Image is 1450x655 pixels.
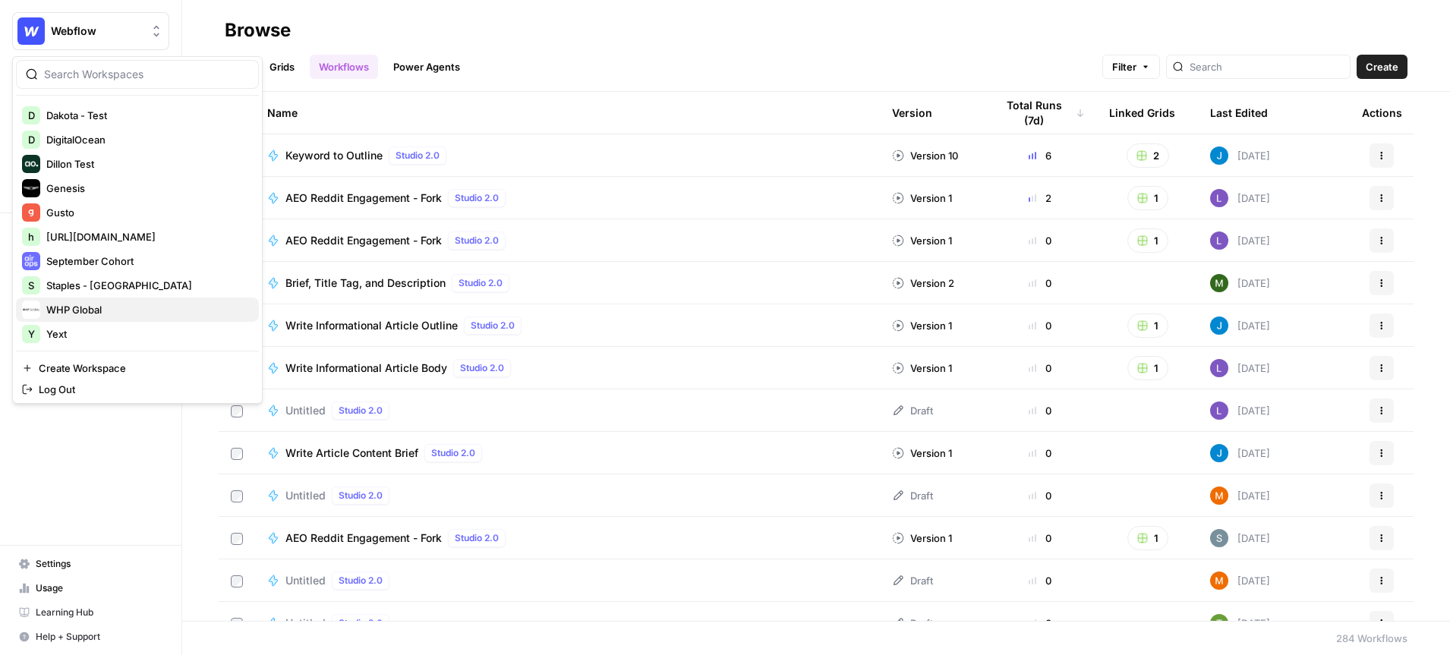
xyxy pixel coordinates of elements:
[285,531,442,546] span: AEO Reddit Engagement - Fork
[46,253,247,269] span: September Cohort
[995,403,1085,418] div: 0
[12,12,169,50] button: Workspace: Webflow
[1210,614,1270,632] div: [DATE]
[1210,614,1228,632] img: yba7bbzze900hr86j8rqqvfn473j
[892,276,954,291] div: Version 2
[995,148,1085,163] div: 6
[1210,189,1228,207] img: rn7sh892ioif0lo51687sih9ndqw
[1127,356,1168,380] button: 1
[1210,274,1228,292] img: ms5214pclqw0imcoxtvoedrp0urw
[892,488,933,503] div: Draft
[267,614,868,632] a: UntitledStudio 2.0
[1210,444,1270,462] div: [DATE]
[267,444,868,462] a: Write Article Content BriefStudio 2.0
[1210,359,1228,377] img: rn7sh892ioif0lo51687sih9ndqw
[892,148,958,163] div: Version 10
[995,573,1085,588] div: 0
[1210,487,1228,505] img: 4suam345j4k4ehuf80j2ussc8x0k
[1362,92,1402,134] div: Actions
[1127,526,1168,550] button: 1
[1210,359,1270,377] div: [DATE]
[22,203,40,222] img: Gusto Logo
[455,531,499,545] span: Studio 2.0
[455,191,499,205] span: Studio 2.0
[339,404,383,417] span: Studio 2.0
[285,616,326,631] span: Untitled
[267,572,868,590] a: UntitledStudio 2.0
[46,278,247,293] span: Staples - [GEOGRAPHIC_DATA]
[267,359,868,377] a: Write Informational Article BodyStudio 2.0
[1210,402,1270,420] div: [DATE]
[431,446,475,460] span: Studio 2.0
[995,191,1085,206] div: 2
[1210,146,1228,165] img: z620ml7ie90s7uun3xptce9f0frp
[28,108,35,123] span: D
[267,402,868,420] a: UntitledStudio 2.0
[46,229,247,244] span: [URL][DOMAIN_NAME]
[1190,59,1344,74] input: Search
[1210,316,1228,335] img: z620ml7ie90s7uun3xptce9f0frp
[1210,189,1270,207] div: [DATE]
[892,531,952,546] div: Version 1
[12,625,169,649] button: Help + Support
[1210,529,1270,547] div: [DATE]
[892,403,933,418] div: Draft
[892,318,952,333] div: Version 1
[339,616,383,630] span: Studio 2.0
[267,189,868,207] a: AEO Reddit Engagement - ForkStudio 2.0
[892,361,952,376] div: Version 1
[225,18,291,43] div: Browse
[995,318,1085,333] div: 0
[1210,231,1228,250] img: rn7sh892ioif0lo51687sih9ndqw
[267,316,868,335] a: Write Informational Article OutlineStudio 2.0
[28,326,35,342] span: Y
[471,319,515,332] span: Studio 2.0
[995,446,1085,461] div: 0
[46,302,247,317] span: WHP Global
[285,403,326,418] span: Untitled
[46,181,247,196] span: Genesis
[36,581,162,595] span: Usage
[285,233,442,248] span: AEO Reddit Engagement - Fork
[51,24,143,39] span: Webflow
[46,326,247,342] span: Yext
[285,276,446,291] span: Brief, Title Tag, and Description
[36,630,162,644] span: Help + Support
[1357,55,1407,79] button: Create
[339,574,383,587] span: Studio 2.0
[1210,92,1268,134] div: Last Edited
[1210,146,1270,165] div: [DATE]
[36,557,162,571] span: Settings
[46,108,247,123] span: Dakota - Test
[995,361,1085,376] div: 0
[339,489,383,502] span: Studio 2.0
[396,149,440,162] span: Studio 2.0
[267,529,868,547] a: AEO Reddit Engagement - ForkStudio 2.0
[285,148,383,163] span: Keyword to Outline
[22,179,40,197] img: Genesis Logo
[1109,92,1175,134] div: Linked Grids
[44,67,249,82] input: Search Workspaces
[995,616,1085,631] div: 0
[892,616,933,631] div: Draft
[260,55,304,79] a: Grids
[995,531,1085,546] div: 0
[1127,143,1169,168] button: 2
[267,274,868,292] a: Brief, Title Tag, and DescriptionStudio 2.0
[285,361,447,376] span: Write Informational Article Body
[267,146,868,165] a: Keyword to OutlineStudio 2.0
[310,55,378,79] a: Workflows
[384,55,469,79] a: Power Agents
[1210,274,1270,292] div: [DATE]
[892,573,933,588] div: Draft
[460,361,504,375] span: Studio 2.0
[267,231,868,250] a: AEO Reddit Engagement - ForkStudio 2.0
[455,234,499,247] span: Studio 2.0
[892,191,952,206] div: Version 1
[225,55,254,79] a: All
[16,379,259,400] a: Log Out
[995,488,1085,503] div: 0
[1210,402,1228,420] img: rn7sh892ioif0lo51687sih9ndqw
[12,600,169,625] a: Learning Hub
[46,132,247,147] span: DigitalOcean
